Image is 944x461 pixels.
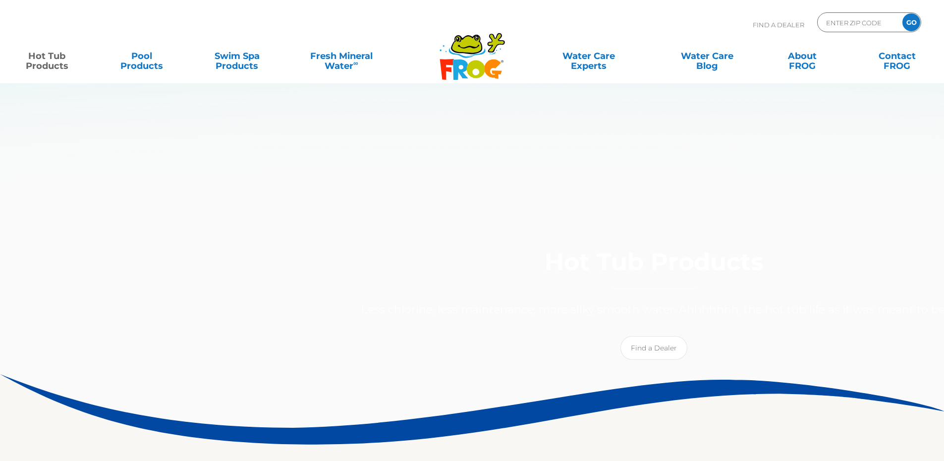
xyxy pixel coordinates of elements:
sup: ∞ [353,59,358,67]
a: Find a Dealer [620,336,687,360]
a: AboutFROG [765,46,839,66]
a: Hot TubProducts [10,46,84,66]
a: Fresh MineralWater∞ [295,46,388,66]
a: Swim SpaProducts [200,46,274,66]
a: PoolProducts [105,46,179,66]
a: ContactFROG [860,46,934,66]
a: Water CareExperts [529,46,649,66]
a: Water CareBlog [670,46,744,66]
p: Find A Dealer [753,12,804,37]
input: GO [902,13,920,31]
img: Frog Products Logo [434,20,510,80]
